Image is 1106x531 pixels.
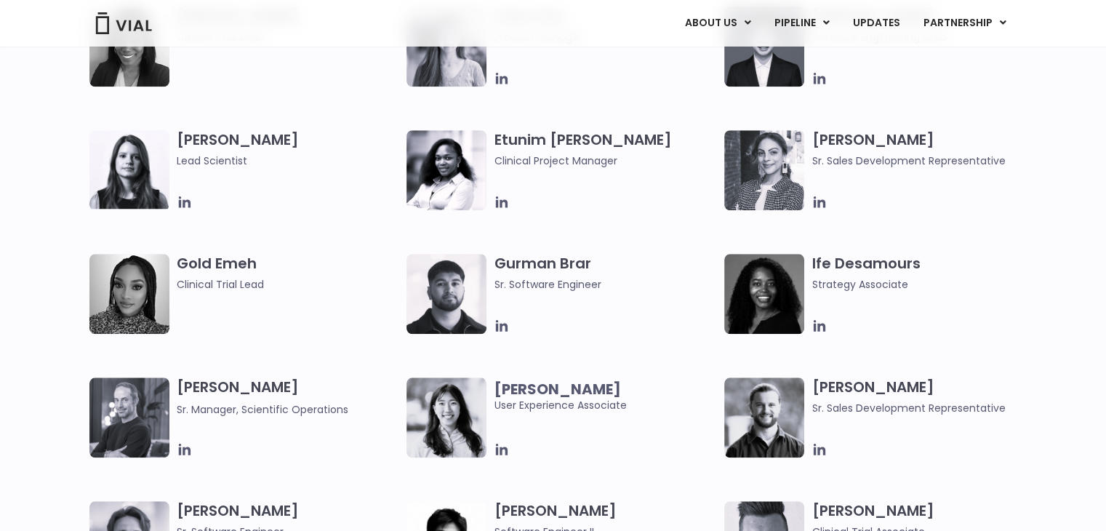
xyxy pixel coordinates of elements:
[762,11,840,36] a: PIPELINEMenu Toggle
[812,153,1035,169] span: Sr. Sales Development Representative
[89,130,169,209] img: Headshot of smiling woman named Elia
[494,130,717,169] h3: Etunim [PERSON_NAME]
[177,378,400,418] h3: [PERSON_NAME]
[724,130,804,210] img: Smiling woman named Gabriella
[812,254,1035,292] h3: Ife Desamours
[406,130,486,210] img: Image of smiling woman named Etunim
[95,12,153,34] img: Vial Logo
[673,11,761,36] a: ABOUT USMenu Toggle
[177,153,400,169] span: Lead Scientist
[812,130,1035,169] h3: [PERSON_NAME]
[177,254,400,292] h3: Gold Emeh
[406,254,486,334] img: Headshot of smiling of man named Gurman
[812,400,1035,416] span: Sr. Sales Development Representative
[89,254,169,334] img: A woman wearing a leopard print shirt in a black and white photo.
[724,254,804,334] img: Ife Desamours
[812,276,1035,292] span: Strategy Associate
[724,378,804,458] img: Image of smiling man named Hugo
[177,276,400,292] span: Clinical Trial Lead
[911,11,1017,36] a: PARTNERSHIPMenu Toggle
[841,11,910,36] a: UPDATES
[494,276,717,292] span: Sr. Software Engineer
[494,254,717,292] h3: Gurman Brar
[177,402,348,417] span: Sr. Manager, Scientific Operations
[494,379,620,399] b: [PERSON_NAME]
[406,7,486,87] img: Cloe
[494,381,717,413] span: User Experience Associate
[177,130,400,169] h3: [PERSON_NAME]
[812,378,1035,416] h3: [PERSON_NAME]
[89,378,169,458] img: Headshot of smiling man named Jared
[494,153,717,169] span: Clinical Project Manager
[89,7,169,87] img: A black and white photo of a woman smiling.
